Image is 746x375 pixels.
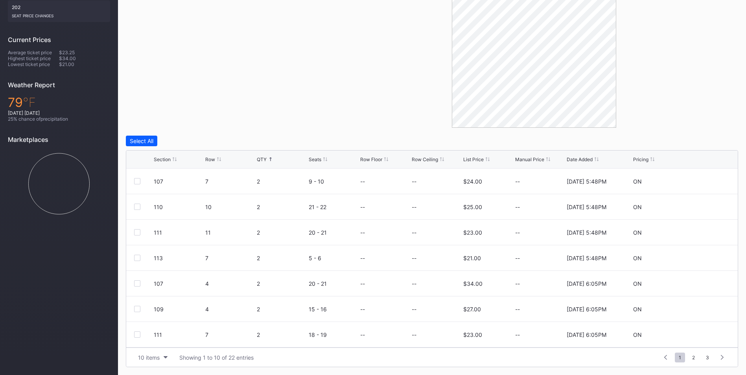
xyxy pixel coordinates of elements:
div: -- [515,229,565,236]
div: 21 - 22 [309,204,358,210]
div: [DATE] 5:48PM [567,255,606,261]
div: -- [515,306,565,312]
span: 2 [688,353,699,362]
div: -- [360,255,365,261]
div: -- [515,255,565,261]
div: $21.00 [59,61,110,67]
div: 9 - 10 [309,178,358,185]
div: 25 % chance of precipitation [8,116,110,122]
div: 107 [154,178,203,185]
div: ON [633,204,642,210]
span: 3 [702,353,713,362]
div: Row Ceiling [412,156,438,162]
div: seat price changes [12,10,106,18]
div: 79 [8,95,110,110]
div: 20 - 21 [309,229,358,236]
div: Marketplaces [8,136,110,143]
div: Select All [130,138,153,144]
div: -- [412,255,416,261]
div: ON [633,306,642,312]
div: ON [633,280,642,287]
div: 110 [154,204,203,210]
div: 4 [205,280,255,287]
div: Row [205,156,215,162]
div: -- [412,178,416,185]
div: 2 [257,178,306,185]
button: 10 items [134,352,171,363]
button: Select All [126,136,157,146]
div: 2 [257,280,306,287]
div: -- [515,331,565,338]
div: -- [360,229,365,236]
div: 107 [154,280,203,287]
div: -- [360,178,365,185]
div: -- [360,204,365,210]
div: [DATE] 5:48PM [567,204,606,210]
div: 7 [205,255,255,261]
div: 113 [154,255,203,261]
div: ON [633,178,642,185]
div: [DATE] 5:48PM [567,178,606,185]
div: -- [412,204,416,210]
div: 2 [257,255,306,261]
div: 15 - 16 [309,306,358,312]
div: 20 - 21 [309,280,358,287]
div: Manual Price [515,156,544,162]
div: $27.00 [463,306,481,312]
div: $34.00 [463,280,483,287]
div: -- [360,280,365,287]
div: ON [633,255,642,261]
div: -- [515,178,565,185]
div: Seats [309,156,321,162]
div: -- [360,331,365,338]
svg: Chart title [8,149,110,218]
div: [DATE] [DATE] [8,110,110,116]
div: -- [412,306,416,312]
div: $25.00 [463,204,482,210]
div: -- [515,204,565,210]
div: $23.00 [463,331,482,338]
div: 4 [205,306,255,312]
span: ℉ [23,95,36,110]
div: 7 [205,178,255,185]
div: Average ticket price [8,50,59,55]
div: 111 [154,229,203,236]
div: Current Prices [8,36,110,44]
div: [DATE] 5:48PM [567,229,606,236]
div: 7 [205,331,255,338]
div: 202 [8,0,110,22]
div: [DATE] 6:05PM [567,331,606,338]
div: 2 [257,229,306,236]
div: $34.00 [59,55,110,61]
div: 111 [154,331,203,338]
div: 10 items [138,354,160,361]
div: $23.25 [59,50,110,55]
div: 11 [205,229,255,236]
div: 18 - 19 [309,331,358,338]
div: 2 [257,204,306,210]
div: 2 [257,306,306,312]
div: 5 - 6 [309,255,358,261]
div: ON [633,229,642,236]
div: -- [515,280,565,287]
div: -- [412,280,416,287]
div: $21.00 [463,255,481,261]
div: Row Floor [360,156,382,162]
div: List Price [463,156,484,162]
div: ON [633,331,642,338]
div: $24.00 [463,178,482,185]
div: -- [412,229,416,236]
div: 10 [205,204,255,210]
div: Date Added [567,156,593,162]
div: Showing 1 to 10 of 22 entries [179,354,254,361]
div: 2 [257,331,306,338]
div: $23.00 [463,229,482,236]
div: [DATE] 6:05PM [567,306,606,312]
div: QTY [257,156,267,162]
div: Weather Report [8,81,110,89]
div: Highest ticket price [8,55,59,61]
div: Lowest ticket price [8,61,59,67]
div: Pricing [633,156,648,162]
div: Section [154,156,171,162]
div: 109 [154,306,203,312]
